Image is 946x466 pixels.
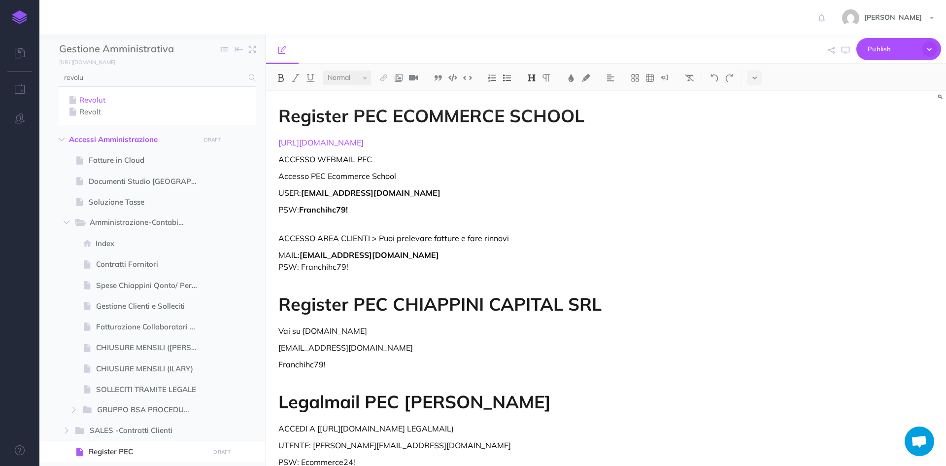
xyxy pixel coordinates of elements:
button: DRAFT [210,446,235,458]
p: ACCEDI A [[URL][DOMAIN_NAME] LEGALMAIL) [278,423,730,434]
p: [EMAIL_ADDRESS][DOMAIN_NAME] [278,342,730,354]
img: Add image button [394,74,403,82]
span: Gestione Clienti e Solleciti [96,300,206,312]
button: Publish [856,38,941,60]
small: [URL][DOMAIN_NAME] [59,59,115,66]
span: Fatturazione Collaboratori ECS [96,321,206,333]
span: [PERSON_NAME] [859,13,927,22]
img: Paragraph button [542,74,551,82]
img: Inline code button [463,74,472,81]
img: Underline button [306,74,315,82]
img: Link button [379,74,388,82]
img: Clear styles button [685,74,694,82]
p: Vai su [DOMAIN_NAME] [278,325,730,337]
span: Publish [868,41,917,57]
img: logo-mark.svg [12,10,27,24]
span: CHIUSURE MENSILI (ILARY) [96,363,206,375]
img: Callout dropdown menu button [660,74,669,82]
strong: Register PEC ECOMMERCE SCHOOL [278,105,584,127]
img: Unordered list button [503,74,511,82]
span: Amministrazione-Contabilità [90,216,193,229]
a: [URL][DOMAIN_NAME] [278,138,364,147]
img: Code block button [448,74,457,81]
strong: [EMAIL_ADDRESS][DOMAIN_NAME] [301,188,440,198]
a: Revolut [67,94,248,106]
img: Alignment dropdown menu button [606,74,615,82]
strong: Franchihc79! [299,205,348,215]
strong: [EMAIL_ADDRESS][DOMAIN_NAME] [300,250,439,260]
input: Search [59,69,243,87]
img: Italic button [291,74,300,82]
p: MAIL: PSW: Franchihc79! [278,249,730,273]
strong: Register PEC CHIAPPINI CAPITAL SRL [278,293,602,315]
p: PSW: [278,204,730,227]
img: Create table button [645,74,654,82]
p: UTENTE: [PERSON_NAME][EMAIL_ADDRESS][DOMAIN_NAME] [278,439,730,451]
p: USER: [278,187,730,199]
p: Accesso PEC Ecommerce School [278,170,730,182]
span: Spese Chiappini Qonto/ Personali [96,280,206,291]
input: Documentation Name [59,42,175,57]
span: CHIUSURE MENSILI ([PERSON_NAME]) [96,342,206,354]
span: SALES -Contratti Clienti [90,425,192,437]
span: Accessi Amministrazione [69,134,194,145]
span: Documenti Studio [GEOGRAPHIC_DATA] [89,176,206,187]
img: Ordered list button [488,74,497,82]
img: Redo [725,74,734,82]
img: Headings dropdown button [527,74,536,82]
button: DRAFT [200,134,225,145]
strong: Legalmail PEC [PERSON_NAME] [278,391,551,413]
img: Text background color button [581,74,590,82]
img: Undo [710,74,719,82]
p: Franchihc79! [278,358,730,370]
span: SOLLECITI TRAMITE LEGALE [96,384,206,395]
span: Register PEC [89,446,206,458]
img: Blockquote button [434,74,442,82]
small: DRAFT [213,449,231,455]
span: Index [96,238,206,250]
img: Bold button [276,74,285,82]
a: Revolt [67,106,248,118]
span: GRUPPO BSA PROCEDURA [97,404,198,417]
small: DRAFT [204,137,221,143]
img: Add video button [409,74,418,82]
p: ACCESSO AREA CLIENTI > Puoi prelevare fatture e fare rinnovi [278,232,730,244]
div: Aprire la chat [905,427,934,456]
a: [URL][DOMAIN_NAME] [39,57,125,67]
span: Soluzione Tasse [89,196,206,208]
img: 773ddf364f97774a49de44848d81cdba.jpg [842,9,859,27]
img: Text color button [567,74,575,82]
p: ACCESSO WEBMAIL PEC [278,153,730,165]
span: Contratti Fornitori [96,258,206,270]
span: Fatture in Cloud [89,154,206,166]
